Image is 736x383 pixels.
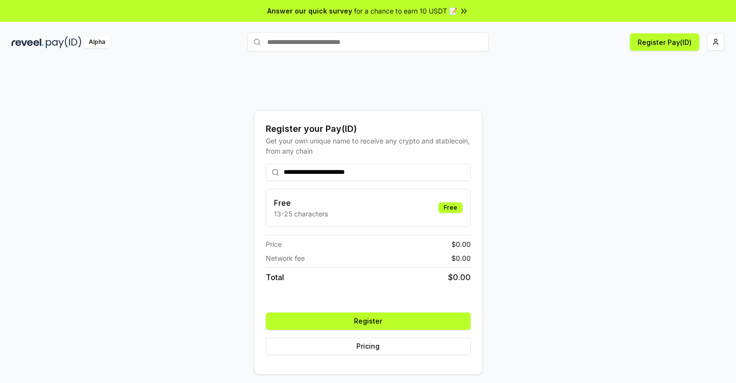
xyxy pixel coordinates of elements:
[266,122,471,136] div: Register your Pay(ID)
[354,6,457,16] span: for a chance to earn 10 USDT 📝
[448,271,471,283] span: $ 0.00
[274,197,328,209] h3: Free
[266,338,471,355] button: Pricing
[438,202,463,213] div: Free
[266,136,471,156] div: Get your own unique name to receive any crypto and stablecoin, from any chain
[274,209,328,219] p: 13-25 characters
[266,253,305,263] span: Network fee
[12,36,44,48] img: reveel_dark
[46,36,82,48] img: pay_id
[266,312,471,330] button: Register
[266,271,284,283] span: Total
[451,239,471,249] span: $ 0.00
[451,253,471,263] span: $ 0.00
[267,6,352,16] span: Answer our quick survey
[630,33,699,51] button: Register Pay(ID)
[83,36,110,48] div: Alpha
[266,239,282,249] span: Price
